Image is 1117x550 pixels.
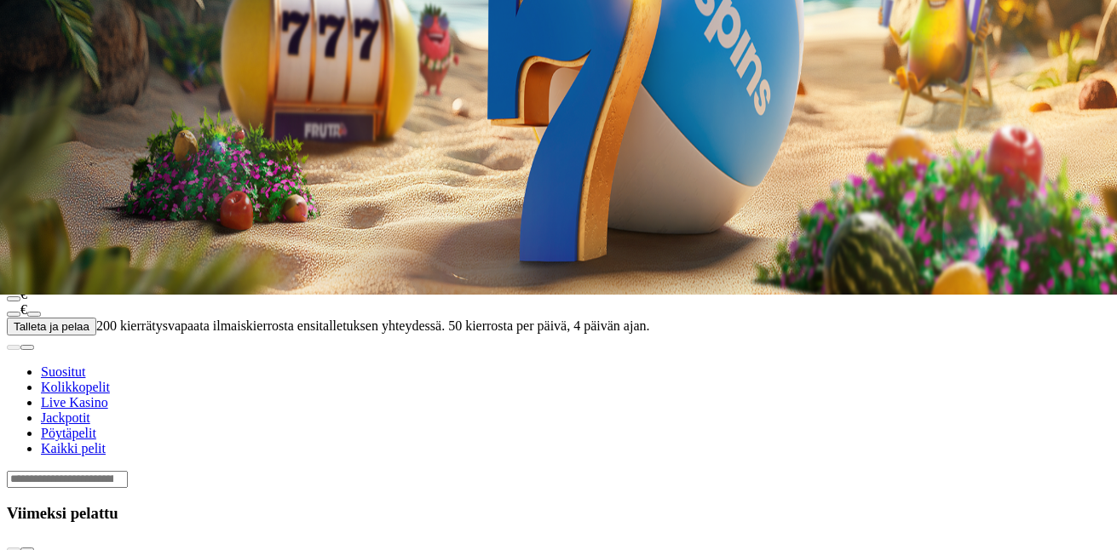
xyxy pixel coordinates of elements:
[7,312,20,317] button: minus icon
[7,471,128,488] input: Search
[41,380,110,394] a: Kolikkopelit
[41,441,106,455] span: Kaikki pelit
[7,296,20,301] button: eye icon
[41,410,90,425] a: Jackpotit
[41,395,108,410] a: Live Kasino
[7,345,20,350] button: prev slide
[41,364,85,379] a: Suositut
[20,302,27,317] span: €
[27,312,41,317] button: plus icon
[7,335,1110,488] header: Lobby
[96,318,650,333] span: 200 kierrätysvapaata ilmaiskierrosta ensitalletuksen yhteydessä. 50 kierrosta per päivä, 4 päivän...
[7,504,1110,523] h3: Viimeksi pelattu
[41,426,96,440] span: Pöytäpelit
[14,320,89,333] span: Talleta ja pelaa
[20,287,27,301] span: €
[7,318,96,335] button: Talleta ja pelaa
[7,335,1110,456] nav: Lobby
[20,345,34,350] button: next slide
